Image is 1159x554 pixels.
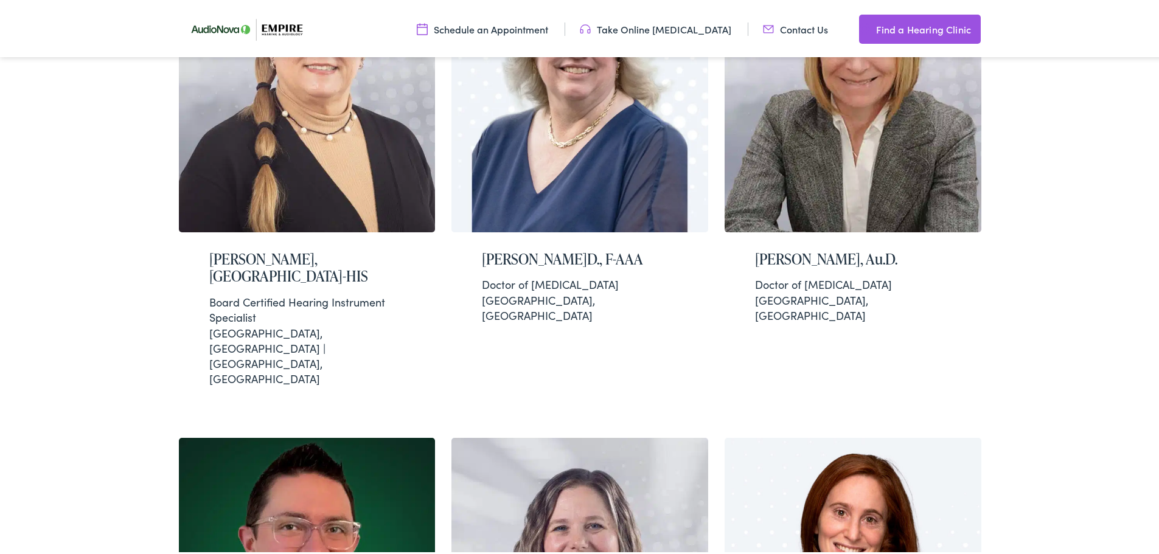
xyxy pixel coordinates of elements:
div: [GEOGRAPHIC_DATA], [GEOGRAPHIC_DATA] [482,274,678,320]
h2: [PERSON_NAME]D., F-AAA [482,248,678,266]
a: Contact Us [763,20,828,33]
a: Take Online [MEDICAL_DATA] [580,20,731,33]
div: [GEOGRAPHIC_DATA], [GEOGRAPHIC_DATA] | [GEOGRAPHIC_DATA], [GEOGRAPHIC_DATA] [209,292,405,384]
a: Schedule an Appointment [417,20,548,33]
img: utility icon [580,20,591,33]
div: Doctor of [MEDICAL_DATA] [482,274,678,289]
div: Board Certified Hearing Instrument Specialist [209,292,405,322]
div: Doctor of [MEDICAL_DATA] [755,274,951,289]
img: utility icon [763,20,774,33]
h2: [PERSON_NAME], [GEOGRAPHIC_DATA]-HIS [209,248,405,283]
img: utility icon [859,19,870,34]
h2: [PERSON_NAME], Au.D. [755,248,951,266]
img: utility icon [417,20,428,33]
div: [GEOGRAPHIC_DATA], [GEOGRAPHIC_DATA] [755,274,951,320]
a: Find a Hearing Clinic [859,12,981,41]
